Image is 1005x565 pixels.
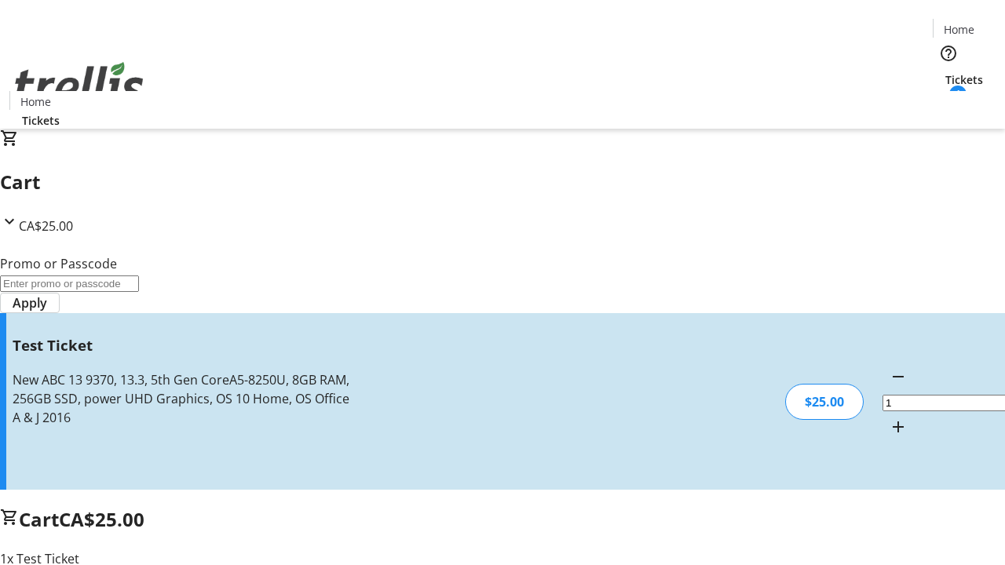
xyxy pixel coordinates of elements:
[944,21,974,38] span: Home
[59,506,144,532] span: CA$25.00
[13,370,356,427] div: New ABC 13 9370, 13.3, 5th Gen CoreA5-8250U, 8GB RAM, 256GB SSD, power UHD Graphics, OS 10 Home, ...
[22,112,60,129] span: Tickets
[883,411,914,443] button: Increment by one
[13,334,356,356] h3: Test Ticket
[785,384,864,420] div: $25.00
[934,21,984,38] a: Home
[10,93,60,110] a: Home
[20,93,51,110] span: Home
[19,217,73,235] span: CA$25.00
[945,71,983,88] span: Tickets
[13,293,47,312] span: Apply
[9,45,149,123] img: Orient E2E Organization mbGOeGc8dg's Logo
[933,71,996,88] a: Tickets
[933,88,964,119] button: Cart
[933,38,964,69] button: Help
[883,361,914,392] button: Decrement by one
[9,112,72,129] a: Tickets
